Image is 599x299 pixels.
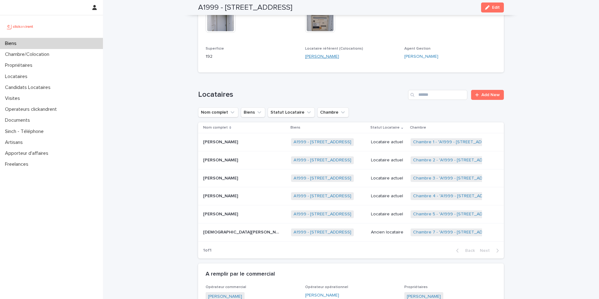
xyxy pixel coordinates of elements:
[404,53,438,60] a: [PERSON_NAME]
[2,41,22,47] p: Biens
[371,140,406,145] p: Locataire actuel
[477,248,504,253] button: Next
[2,140,28,145] p: Artisans
[410,124,426,131] p: Chambre
[198,205,504,223] tr: [PERSON_NAME][PERSON_NAME] A1999 - [STREET_ADDRESS] Locataire actuelChambre 5 - "A1999 - [STREET_...
[198,223,504,242] tr: [DEMOGRAPHIC_DATA][PERSON_NAME][DEMOGRAPHIC_DATA][PERSON_NAME] A1999 - [STREET_ADDRESS] Ancien lo...
[198,3,292,12] h2: A1999 - [STREET_ADDRESS]
[317,107,349,117] button: Chambre
[294,176,351,181] a: A1999 - [STREET_ADDRESS]
[481,93,500,97] span: Add New
[198,107,238,117] button: Nom complet
[198,90,406,99] h1: Locataires
[371,212,406,217] p: Locataire actuel
[371,176,406,181] p: Locataire actuel
[413,158,499,163] a: Chambre 2 - "A1999 - [STREET_ADDRESS]"
[198,169,504,187] tr: [PERSON_NAME][PERSON_NAME] A1999 - [STREET_ADDRESS] Locataire actuelChambre 3 - "A1999 - [STREET_...
[203,210,239,217] p: [PERSON_NAME]
[2,150,53,156] p: Apporteur d'affaires
[2,106,62,112] p: Operateurs clickandrent
[492,5,500,10] span: Edit
[206,271,275,278] h2: A remplir par le commercial
[404,47,431,51] span: Agent Gestion
[203,192,239,199] p: [PERSON_NAME]
[294,158,351,163] a: A1999 - [STREET_ADDRESS]
[305,285,348,289] span: Opérateur opérationnel
[198,133,504,151] tr: [PERSON_NAME][PERSON_NAME] A1999 - [STREET_ADDRESS] Locataire actuelChambre 1 - "A1999 - [STREET_...
[404,285,428,289] span: Propriétaires
[305,53,339,60] a: [PERSON_NAME]
[413,176,499,181] a: Chambre 3 - "A1999 - [STREET_ADDRESS]"
[413,212,499,217] a: Chambre 5 - "A1999 - [STREET_ADDRESS]"
[294,230,351,235] a: A1999 - [STREET_ADDRESS]
[203,156,239,163] p: [PERSON_NAME]
[198,243,217,258] p: 1 of 1
[203,124,228,131] p: Nom complet
[2,62,37,68] p: Propriétaires
[305,47,363,51] span: Locataire référent (Colocations)
[2,96,25,101] p: Visites
[480,248,494,253] span: Next
[2,117,35,123] p: Documents
[413,194,500,199] a: Chambre 4 - "A1999 - [STREET_ADDRESS]"
[268,107,315,117] button: Statut Locataire
[203,228,282,235] p: [DEMOGRAPHIC_DATA][PERSON_NAME]
[198,151,504,169] tr: [PERSON_NAME][PERSON_NAME] A1999 - [STREET_ADDRESS] Locataire actuelChambre 2 - "A1999 - [STREET_...
[413,140,499,145] a: Chambre 1 - "A1999 - [STREET_ADDRESS]"
[203,138,239,145] p: [PERSON_NAME]
[203,174,239,181] p: [PERSON_NAME]
[241,107,265,117] button: Biens
[481,2,504,12] button: Edit
[371,158,406,163] p: Locataire actuel
[294,194,351,199] a: A1999 - [STREET_ADDRESS]
[451,248,477,253] button: Back
[2,85,56,91] p: Candidats Locataires
[206,47,224,51] span: Superficie
[371,194,406,199] p: Locataire actuel
[206,53,298,60] p: 192
[206,285,246,289] span: Opérateur commercial
[294,212,351,217] a: A1999 - [STREET_ADDRESS]
[2,74,32,80] p: Locataires
[413,230,499,235] a: Chambre 7 - "A1999 - [STREET_ADDRESS]"
[2,129,49,135] p: Sinch - Téléphone
[305,292,339,299] a: [PERSON_NAME]
[471,90,504,100] a: Add New
[371,230,406,235] p: Ancien locataire
[294,140,351,145] a: A1999 - [STREET_ADDRESS]
[2,51,54,57] p: Chambre/Colocation
[2,161,33,167] p: Freelances
[198,187,504,205] tr: [PERSON_NAME][PERSON_NAME] A1999 - [STREET_ADDRESS] Locataire actuelChambre 4 - "A1999 - [STREET_...
[461,248,475,253] span: Back
[5,20,35,33] img: UCB0brd3T0yccxBKYDjQ
[370,124,400,131] p: Statut Locataire
[290,124,300,131] p: Biens
[408,90,467,100] input: Search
